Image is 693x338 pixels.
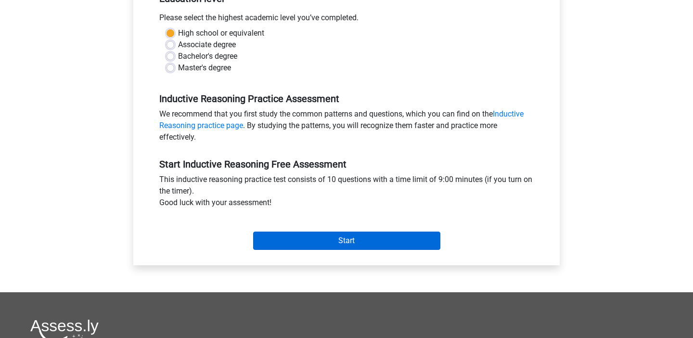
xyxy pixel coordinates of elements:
[152,174,541,212] div: This inductive reasoning practice test consists of 10 questions with a time limit of 9:00 minutes...
[159,93,534,104] h5: Inductive Reasoning Practice Assessment
[152,108,541,147] div: We recommend that you first study the common patterns and questions, which you can find on the . ...
[253,232,440,250] input: Start
[178,51,237,62] label: Bachelor's degree
[152,12,541,27] div: Please select the highest academic level you’ve completed.
[159,158,534,170] h5: Start Inductive Reasoning Free Assessment
[178,62,231,74] label: Master's degree
[178,27,264,39] label: High school or equivalent
[178,39,236,51] label: Associate degree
